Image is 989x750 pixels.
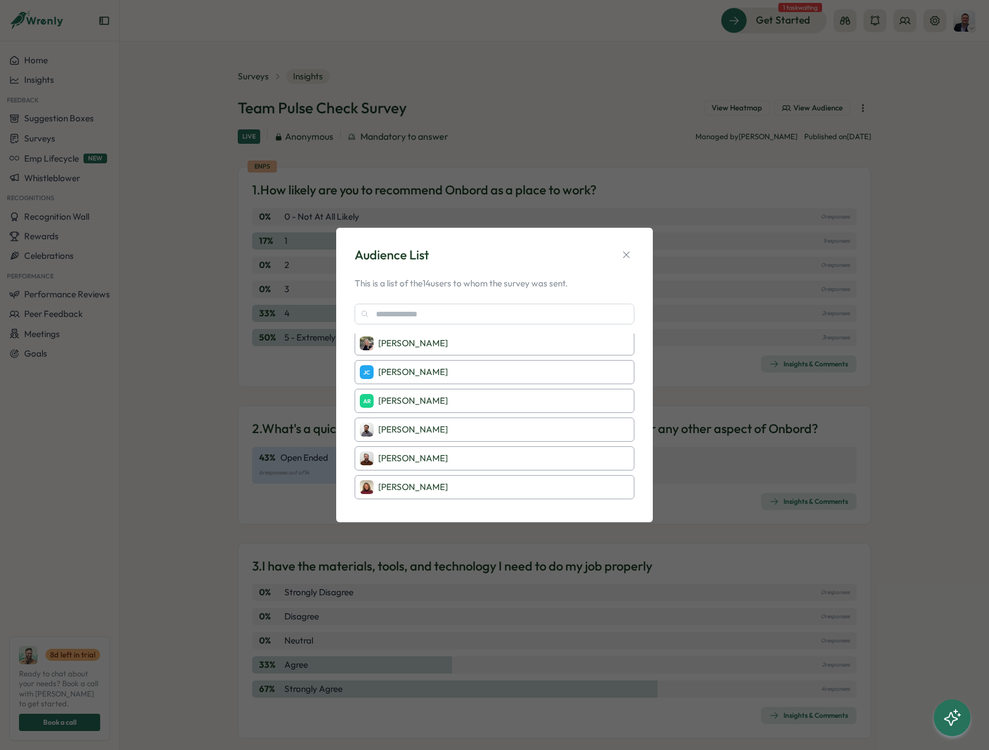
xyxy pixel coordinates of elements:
img: Rebecca Bruce [360,480,374,494]
p: [PERSON_NAME] [378,423,448,436]
p: [PERSON_NAME] [378,395,448,407]
p: [PERSON_NAME] [378,366,448,378]
p: [PERSON_NAME] [378,481,448,493]
span: JC [363,366,370,378]
div: Audience List [355,246,429,264]
p: This is a list of the 14 users to whom the survey was sent. [355,277,634,290]
p: [PERSON_NAME] [378,337,448,350]
p: [PERSON_NAME] [378,452,448,465]
img: Reece Wagner [360,423,374,437]
img: Kieran Hurn [360,451,374,465]
img: Sarah Greening [360,336,374,350]
span: AR [363,395,371,407]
